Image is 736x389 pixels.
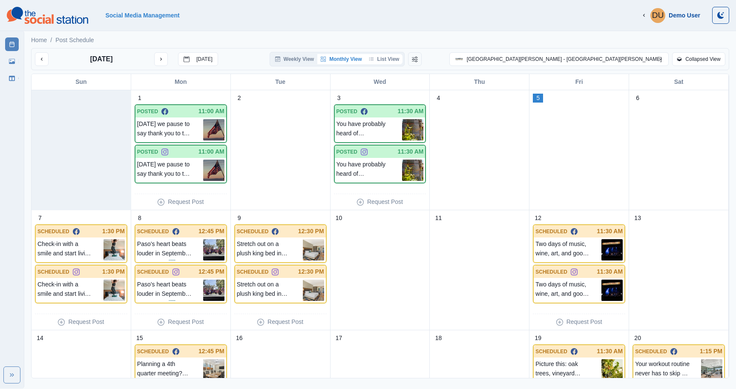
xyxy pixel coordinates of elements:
img: lw23kxsitpwutj0viihw [601,239,623,260]
img: nziw8q7xtj6zoj2e9q9r [701,359,722,380]
button: Collapsed View [672,52,725,66]
p: 11:30 AM [597,267,623,276]
p: 8 [138,214,141,223]
p: 3 [337,94,341,103]
p: Request Post [267,317,303,326]
a: Social Media Management [105,12,179,19]
img: mc6ugfqyjyuyqrrsclch [203,359,224,380]
p: SCHEDULED [535,348,567,355]
p: 6 [636,94,639,103]
p: 12:30 PM [298,267,324,276]
p: You have probably heard of [GEOGRAPHIC_DATA], but have you really tasted it? They have a nearby w... [336,160,402,181]
div: Tue [231,74,331,90]
img: gzkvlikucdfsyhltu9ch [303,280,324,301]
img: v5chauqnwmuzndlezxx1 [203,280,224,301]
p: SCHEDULED [237,268,269,276]
p: Planning a 4th quarter meeting? Our boardroom is ideal for business conferences, networking, and ... [137,359,203,380]
p: 11:00 AM [198,107,224,116]
p: 11:30 AM [597,227,623,236]
p: Picture this: oak trees, vineyard views, and a bow in your hand. Archery at [GEOGRAPHIC_DATA] is ... [535,359,601,380]
div: Demo User [669,12,700,19]
img: anrzgrdbpccewpwdq6px [601,359,623,380]
p: 11:30 AM [397,147,423,156]
div: Demo User [652,5,664,26]
p: 11:00 AM [198,147,224,156]
p: SCHEDULED [37,228,69,235]
p: 1 [138,94,141,103]
button: Change View Order [408,52,422,66]
p: SCHEDULED [535,228,567,235]
button: Monthly View [317,54,365,64]
button: Expand [3,366,20,383]
p: SCHEDULED [535,268,567,276]
p: 12:45 PM [198,267,224,276]
p: 12:45 PM [198,227,224,236]
button: Toggle Mode [712,7,729,24]
p: 12 [535,214,541,223]
img: v5chauqnwmuzndlezxx1 [203,239,224,260]
p: You have probably heard of [GEOGRAPHIC_DATA], but have you really tasted it? They have a nearby w... [336,119,402,140]
div: Mon [131,74,231,90]
img: w9zj6vcvaaj73xzhz19m [203,160,224,181]
div: Sun [32,74,131,90]
p: POSTED [336,108,357,115]
p: Paso’s heart beats louder in September. Here's why ⬇️ The Hispanic Heritage Festival brings the c... [137,239,203,260]
p: 14 [37,334,43,343]
a: Client Dashboard [5,72,19,85]
div: Thu [430,74,529,90]
p: Request Post [367,197,403,206]
p: Stretch out on a plush king bed in your cozy guest room, perfect for solo travelers or couples. 😴 [237,239,303,260]
p: 15 [136,334,143,343]
p: [DATE] [196,56,213,62]
button: Demo User [634,7,707,24]
p: 1:15 PM [700,347,722,356]
p: [DATE] we pause to say thank you to the doers, dreamers, and everyday difference-makers. Have a H... [137,160,203,181]
p: Stretch out on a plush king bed in your cozy guest room, perfect for solo travelers or couples. 😴 [237,280,303,301]
p: 11:30 AM [597,347,623,356]
p: POSTED [137,148,158,156]
p: Paso’s heart beats louder in September. Here's why ⬇️ The Hispanic Heritage Festival brings the c... [137,280,203,301]
p: 16 [236,334,243,343]
img: 365514629980090 [455,55,463,63]
p: POSTED [137,108,158,115]
p: 9 [238,214,241,223]
p: 1:30 PM [102,267,125,276]
a: Post Schedule [5,37,19,51]
div: Wed [331,74,430,90]
p: 13 [634,214,641,223]
p: 19 [535,334,541,343]
nav: breadcrumb [31,36,94,45]
p: 4 [437,94,440,103]
p: [DATE] we pause to say thank you to the doers, dreamers, and everyday difference-makers. Have a H... [137,119,203,140]
p: SCHEDULED [37,268,69,276]
p: Check-in with a smile and start living the vacation you deserve. 🛎️😌 📷: @chrisfulch [37,239,103,260]
p: SCHEDULED [137,348,169,355]
a: Home [31,36,47,45]
img: e5xwqd5gum1focildhpd [402,160,423,181]
p: Request Post [68,317,104,326]
p: SCHEDULED [137,268,169,276]
p: SCHEDULED [635,348,667,355]
p: 11 [435,214,442,223]
p: Request Post [566,317,602,326]
p: SCHEDULED [237,228,269,235]
p: [DATE] [90,54,112,64]
p: Two days of music, wine, art, and good vibes in the vines. It all kicks off [DATE] - who's in?! W... [535,280,601,301]
p: 20 [634,334,641,343]
img: logoTextSVG.62801f218bc96a9b266caa72a09eb111.svg [7,7,88,24]
p: Check-in with a smile and start living the vacation you deserve. 🛎️😌 📷: @chrisfulch [37,280,103,301]
p: Two days of music, wine, art, and good vibes in the vines. It all kicks off [DATE] - who's in?! W... [535,239,601,260]
p: SCHEDULED [137,228,169,235]
img: vf5phkqx4j95nec4etyc [103,239,125,260]
p: 7 [38,214,42,223]
button: previous month [35,52,49,66]
div: Sat [629,74,729,90]
p: 17 [336,334,342,343]
button: Weekly View [272,54,318,64]
p: 2 [238,94,241,103]
p: 12:45 PM [198,347,224,356]
span: / [50,36,52,45]
a: Media Library [5,54,19,68]
img: vf5phkqx4j95nec4etyc [103,280,125,301]
img: e5xwqd5gum1focildhpd [402,119,423,140]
